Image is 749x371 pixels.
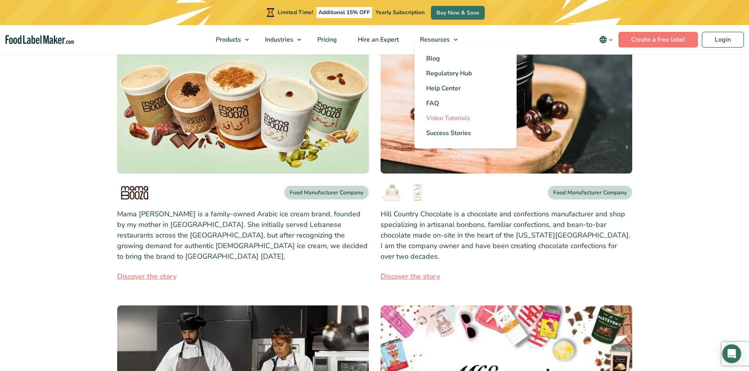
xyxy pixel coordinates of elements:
span: Resources [418,35,451,44]
div: Food Manufacturer Company [548,186,632,199]
a: Blog [414,51,517,66]
span: Limited Time! [278,9,313,16]
a: Discover the story [117,271,369,282]
a: Regulatory Hub [414,66,517,81]
div: Mama [PERSON_NAME] is a family-owned Arabic ice cream brand, founded by my mother in [GEOGRAPHIC_... [117,209,369,282]
span: Yearly Subscription [375,9,425,16]
a: Help Center [414,81,517,96]
a: Login [702,32,744,48]
a: Products [206,25,253,54]
div: Food Manufacturer Company [284,186,369,199]
a: Resources [410,25,462,54]
div: Hill Country Chocolate is a chocolate and confections manufacturer and shop specializing in artis... [381,209,632,282]
span: Pricing [315,35,338,44]
span: Help Center [426,84,461,93]
span: Video Tutorials [426,114,470,122]
span: Success Stories [426,129,471,137]
span: Regulatory Hub [426,69,472,78]
span: Hire an Expert [355,35,400,44]
a: FAQ [414,96,517,111]
span: FAQ [426,99,439,108]
span: Industries [263,35,294,44]
a: Video Tutorials [414,111,517,126]
a: Industries [255,25,305,54]
span: Blog [426,54,440,63]
div: Open Intercom Messenger [722,344,741,363]
a: Success Stories [414,126,517,141]
a: Hire an Expert [348,25,408,54]
a: Buy Now & Save [431,6,485,20]
a: Pricing [307,25,346,54]
span: Products [213,35,242,44]
span: Additional 15% OFF [317,7,372,18]
a: Create a free label [618,32,698,48]
a: Discover the story [381,271,632,282]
